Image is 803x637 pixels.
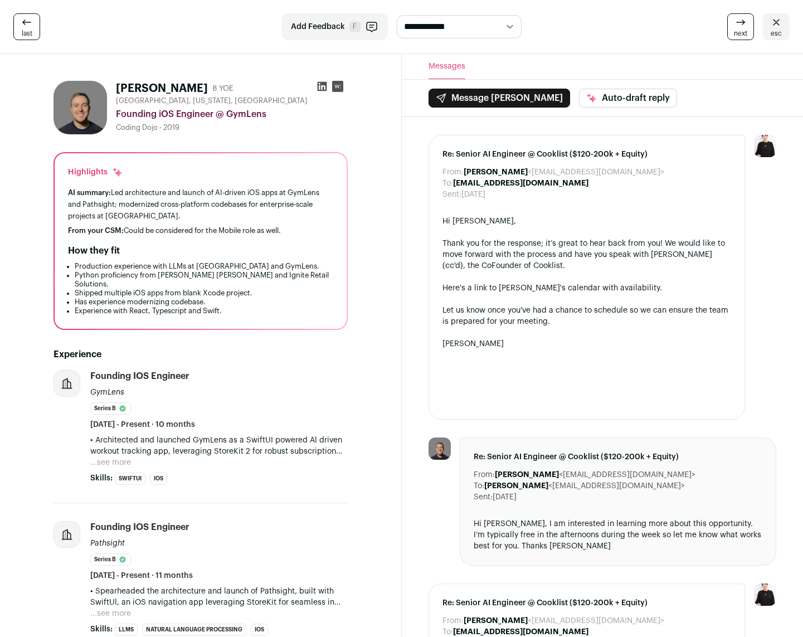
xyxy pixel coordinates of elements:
[75,271,333,289] li: Python proficiency from [PERSON_NAME] [PERSON_NAME] and Ignite Retail Solutions.
[75,262,333,271] li: Production experience with LLMs at [GEOGRAPHIC_DATA] and GymLens.
[22,29,32,38] span: last
[474,451,763,463] span: Re: Senior AI Engineer @ Cooklist ($120-200k + Equity)
[68,227,124,234] span: From your CSM:
[90,553,131,566] li: Series B
[474,469,495,480] dt: From:
[453,179,588,187] b: [EMAIL_ADDRESS][DOMAIN_NAME]
[115,624,138,636] li: LLMs
[349,21,361,32] span: F
[53,81,107,134] img: 7e7e45e50d914c7e1a614f49edf34b3eff001f4a7eba0f7012b9f243a0c43864.jpg
[442,178,453,189] dt: To:
[90,457,131,468] button: ...see more
[212,83,233,94] div: 8 YOE
[281,13,388,40] button: Add Feedback F
[75,289,333,298] li: Shipped multiple iOS apps from blank Xcode project.
[90,521,189,533] div: Founding iOS Engineer
[54,522,80,547] img: company-logo-placeholder-414d4e2ec0e2ddebbe968bf319fdfe5acfe0c9b87f798d344e800bc9a89632a0.png
[291,21,345,32] span: Add Feedback
[453,628,588,636] b: [EMAIL_ADDRESS][DOMAIN_NAME]
[68,187,333,222] div: Led architecture and launch of AI-driven iOS apps at GymLens and Pathsight; modernized cross-plat...
[75,298,333,307] li: Has experience modernizing codebase.
[461,189,485,200] dd: [DATE]
[442,338,732,349] div: [PERSON_NAME]
[442,149,732,160] span: Re: Senior AI Engineer @ Cooklist ($120-200k + Equity)
[90,370,189,382] div: Founding iOS Engineer
[116,123,348,132] div: Coding Dojo - 2019
[495,471,559,479] b: [PERSON_NAME]
[579,89,677,108] button: Auto-draft reply
[464,617,528,625] b: [PERSON_NAME]
[54,371,80,396] img: company-logo-placeholder-414d4e2ec0e2ddebbe968bf319fdfe5acfe0c9b87f798d344e800bc9a89632a0.png
[90,402,131,415] li: Series B
[116,108,348,121] div: Founding iOS Engineer @ GymLens
[474,480,484,492] dt: To:
[90,473,113,484] span: Skills:
[53,348,348,361] h2: Experience
[429,54,465,79] button: Messages
[75,307,333,315] li: Experience with React, Typescript and Swift.
[68,189,111,196] span: AI summary:
[464,168,528,176] b: [PERSON_NAME]
[429,89,570,108] button: Message [PERSON_NAME]
[68,226,333,235] div: Could be considered for the Mobile role as well.
[90,419,195,430] span: [DATE] - Present · 10 months
[442,305,732,327] div: Let us know once you've had a chance to schedule so we can ensure the team is prepared for your m...
[754,583,776,606] img: 9240684-medium_jpg
[442,615,464,626] dt: From:
[495,469,695,480] dd: <[EMAIL_ADDRESS][DOMAIN_NAME]>
[142,624,246,636] li: Natural Language Processing
[13,13,40,40] a: last
[90,388,124,396] span: GymLens
[763,13,790,40] a: esc
[90,435,348,457] p: • Architected and launched GymLens as a SwiftUI powered Al driven workout tracking app, leveragin...
[90,608,131,619] button: ...see more
[116,81,208,96] h1: [PERSON_NAME]
[442,216,732,227] div: Hi [PERSON_NAME],
[90,570,193,581] span: [DATE] - Present · 11 months
[90,624,113,635] span: Skills:
[734,29,747,38] span: next
[442,284,662,292] a: Here's a link to [PERSON_NAME]'s calendar with availability.
[727,13,754,40] a: next
[754,135,776,157] img: 9240684-medium_jpg
[442,597,732,609] span: Re: Senior AI Engineer @ Cooklist ($120-200k + Equity)
[474,518,763,552] div: Hi [PERSON_NAME], I am interested in learning more about this opportunity. I’m typically free in ...
[251,624,268,636] li: iOS
[115,473,145,485] li: SwiftUI
[474,492,493,503] dt: Sent:
[90,586,348,608] p: • Spearheaded the architecture and launch of Pathsight, built with SwiftUl, an iOS navigation app...
[150,473,167,485] li: iOS
[484,482,548,490] b: [PERSON_NAME]
[484,480,685,492] dd: <[EMAIL_ADDRESS][DOMAIN_NAME]>
[429,437,451,460] img: 7e7e45e50d914c7e1a614f49edf34b3eff001f4a7eba0f7012b9f243a0c43864.jpg
[442,238,732,271] div: Thank you for the response; it’s great to hear back from you! We would like to move forward with ...
[68,167,123,178] div: Highlights
[90,539,125,547] span: Pathsight
[493,492,517,503] dd: [DATE]
[442,167,464,178] dt: From:
[116,96,308,105] span: [GEOGRAPHIC_DATA], [US_STATE], [GEOGRAPHIC_DATA]
[464,167,664,178] dd: <[EMAIL_ADDRESS][DOMAIN_NAME]>
[464,615,664,626] dd: <[EMAIL_ADDRESS][DOMAIN_NAME]>
[68,244,120,257] h2: How they fit
[442,189,461,200] dt: Sent:
[771,29,782,38] span: esc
